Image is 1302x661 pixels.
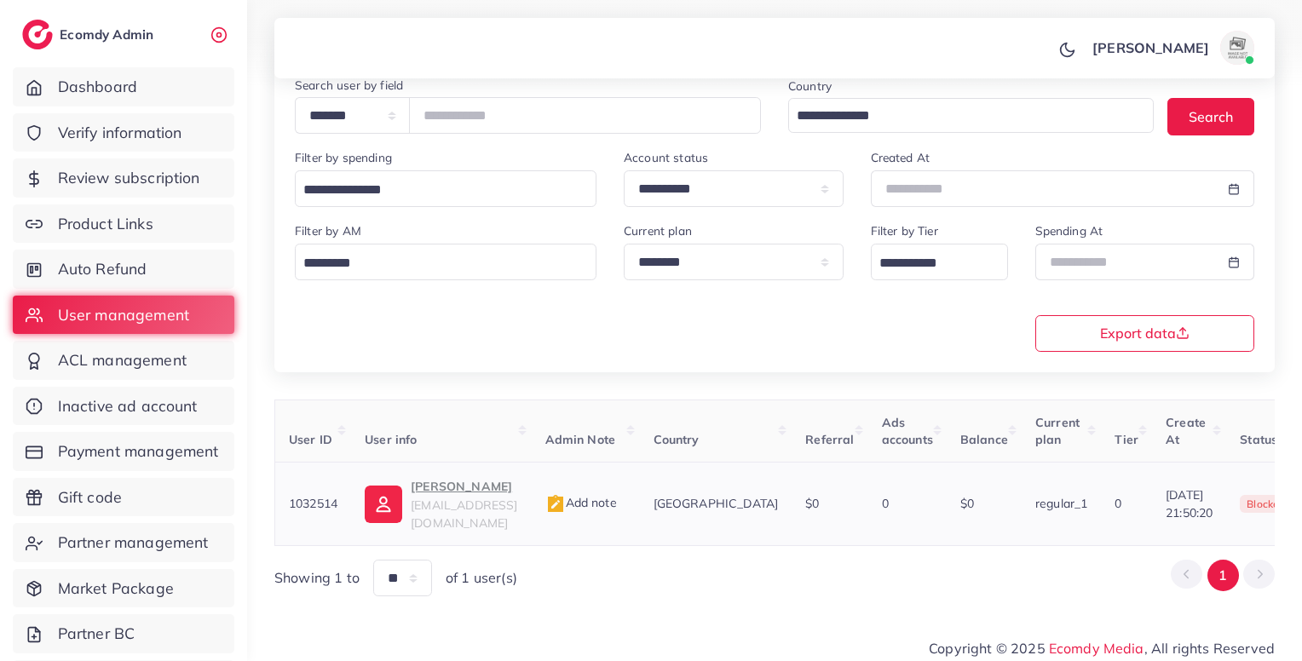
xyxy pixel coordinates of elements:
[13,250,234,289] a: Auto Refund
[289,432,332,447] span: User ID
[1035,315,1255,352] button: Export data
[411,497,517,530] span: [EMAIL_ADDRESS][DOMAIN_NAME]
[871,149,930,166] label: Created At
[1167,98,1254,135] button: Search
[58,349,187,371] span: ACL management
[13,387,234,426] a: Inactive ad account
[791,103,1132,129] input: Search for option
[654,432,700,447] span: Country
[58,395,198,417] span: Inactive ad account
[624,149,708,166] label: Account status
[58,167,200,189] span: Review subscription
[295,244,596,280] div: Search for option
[545,494,566,514] img: admin_note.cdd0b510.svg
[13,204,234,244] a: Product Links
[1100,326,1190,340] span: Export data
[446,568,517,588] span: of 1 user(s)
[545,495,617,510] span: Add note
[1083,31,1261,65] a: [PERSON_NAME]avatar
[1144,638,1275,658] span: , All rights Reserved
[58,532,209,554] span: Partner management
[22,20,158,49] a: logoEcomdy Admin
[1035,415,1080,447] span: Current plan
[13,296,234,335] a: User management
[13,341,234,380] a: ACL management
[13,478,234,517] a: Gift code
[295,222,361,239] label: Filter by AM
[13,569,234,608] a: Market Package
[1092,37,1209,58] p: [PERSON_NAME]
[1166,415,1206,447] span: Create At
[22,20,53,49] img: logo
[1115,496,1121,511] span: 0
[1035,496,1087,511] span: regular_1
[58,623,135,645] span: Partner BC
[871,222,938,239] label: Filter by Tier
[297,250,574,277] input: Search for option
[1115,432,1138,447] span: Tier
[1240,432,1277,447] span: Status
[60,26,158,43] h2: Ecomdy Admin
[805,496,819,511] span: $0
[365,486,402,523] img: ic-user-info.36bf1079.svg
[289,496,337,511] span: 1032514
[365,476,517,532] a: [PERSON_NAME][EMAIL_ADDRESS][DOMAIN_NAME]
[1207,560,1239,591] button: Go to page 1
[1166,486,1213,521] span: [DATE] 21:50:20
[624,222,692,239] label: Current plan
[295,170,596,207] div: Search for option
[13,67,234,106] a: Dashboard
[1171,560,1275,591] ul: Pagination
[13,523,234,562] a: Partner management
[929,638,1275,658] span: Copyright © 2025
[882,415,933,447] span: Ads accounts
[58,213,153,235] span: Product Links
[882,496,889,511] span: 0
[654,496,779,511] span: [GEOGRAPHIC_DATA]
[873,250,986,277] input: Search for option
[365,432,417,447] span: User info
[274,568,360,588] span: Showing 1 to
[1220,31,1254,65] img: avatar
[960,496,974,511] span: $0
[297,177,574,204] input: Search for option
[58,486,122,509] span: Gift code
[13,158,234,198] a: Review subscription
[411,476,517,497] p: [PERSON_NAME]
[58,440,219,463] span: Payment management
[58,76,137,98] span: Dashboard
[58,304,189,326] span: User management
[13,113,234,152] a: Verify information
[805,432,854,447] span: Referral
[13,432,234,471] a: Payment management
[1240,495,1292,514] span: blocked
[58,258,147,280] span: Auto Refund
[960,432,1008,447] span: Balance
[58,122,182,144] span: Verify information
[13,614,234,653] a: Partner BC
[788,98,1154,133] div: Search for option
[58,578,174,600] span: Market Package
[295,149,392,166] label: Filter by spending
[871,244,1008,280] div: Search for option
[1035,222,1103,239] label: Spending At
[545,432,616,447] span: Admin Note
[1049,640,1144,657] a: Ecomdy Media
